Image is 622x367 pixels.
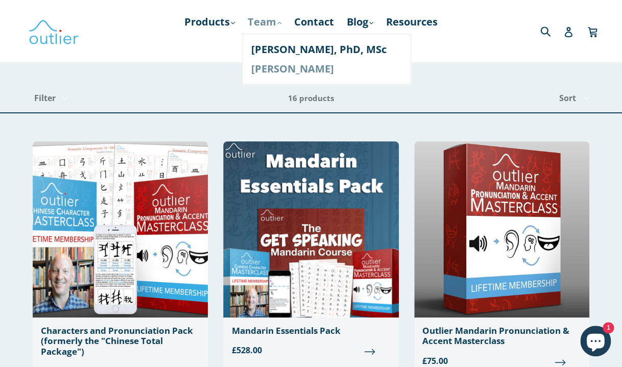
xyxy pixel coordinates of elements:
[223,141,398,364] a: Mandarin Essentials Pack £528.00
[251,40,402,59] a: [PERSON_NAME], PhD, MSc
[243,13,286,31] a: Team
[179,13,240,31] a: Products
[33,141,208,317] img: Chinese Total Package Outlier Linguistics
[422,326,581,347] div: Outlier Mandarin Pronunciation & Accent Masterclass
[414,141,589,317] img: Outlier Mandarin Pronunciation & Accent Masterclass Outlier Linguistics
[577,326,614,359] inbox-online-store-chat: Shopify online store chat
[289,13,339,31] a: Contact
[231,344,390,356] span: £528.00
[41,326,200,357] div: Characters and Pronunciation Pack (formerly the "Chinese Total Package")
[251,59,402,79] a: [PERSON_NAME]
[422,355,581,367] span: £75.00
[223,141,398,317] img: Mandarin Essentials Pack
[28,16,79,46] img: Outlier Linguistics
[288,93,334,103] span: 16 products
[231,326,390,336] div: Mandarin Essentials Pack
[538,20,566,41] input: Search
[342,13,378,31] a: Blog
[274,31,349,50] a: Course Login
[381,13,443,31] a: Resources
